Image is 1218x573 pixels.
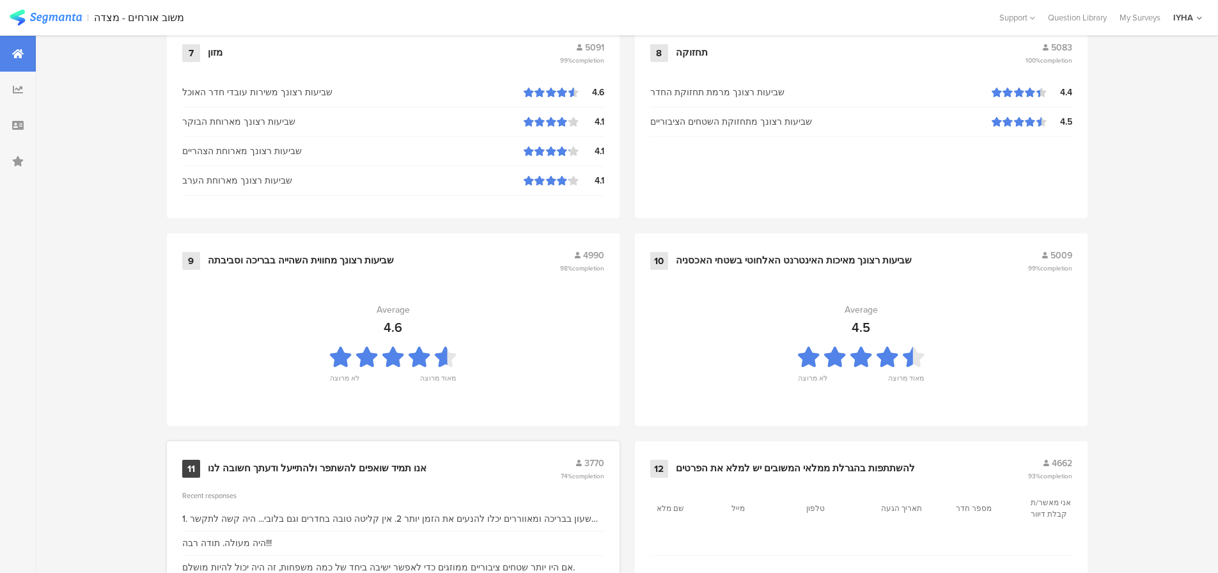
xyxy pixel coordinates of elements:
div: 1. שעון בבריכה ומאווררים יכלו להנעים את הזמן יותר 2. אין קליטה טובה בחדרים וגם בלובי... היה קשה ל... [182,512,604,526]
div: 10 [650,252,668,270]
div: | [87,10,89,25]
section: מספר חדר [956,503,1013,514]
span: 5009 [1050,249,1072,262]
span: 3770 [584,457,604,470]
div: 7 [182,44,200,62]
div: תחזוקה [676,47,708,59]
span: completion [1040,56,1072,65]
span: 100% [1026,56,1072,65]
section: אני מאשר/ת קבלת דיוור [1031,497,1088,520]
div: 4.1 [579,174,604,187]
span: 93% [1028,471,1072,481]
a: My Surveys [1113,12,1167,24]
span: 99% [560,56,604,65]
div: 4.4 [1047,86,1072,99]
div: 4.5 [1047,115,1072,129]
div: 4.5 [852,318,870,337]
span: completion [1040,471,1072,481]
span: 98% [560,263,604,273]
span: 5091 [585,41,604,54]
div: מזון [208,47,223,59]
div: מאוד מרוצה [420,373,456,391]
div: Recent responses [182,491,604,501]
div: שביעות רצונך משירות עובדי חדר האוכל [182,86,524,99]
div: להשתתפות בהגרלת ממלאי המשובים יש למלא את הפרטים [676,462,915,475]
div: 12 [650,460,668,478]
span: 4990 [583,249,604,262]
div: שביעות רצונך מארוחת הצהריים [182,145,524,158]
section: טלפון [806,503,864,514]
span: completion [1040,263,1072,273]
span: completion [572,263,604,273]
img: segmanta logo [10,10,82,26]
div: שביעות רצונך מרמת תחזוקת החדר [650,86,992,99]
div: 8 [650,44,668,62]
div: לא מרוצה [330,373,359,391]
div: שביעות רצונך מארוחת הערב [182,174,524,187]
a: Question Library [1042,12,1113,24]
span: completion [572,56,604,65]
section: תאריך הגעה [881,503,939,514]
span: 74% [561,471,604,481]
div: לא מרוצה [798,373,827,391]
div: שביעות רצונך מתחזוקת השטחים הציבוריים [650,115,992,129]
div: IYHA [1173,12,1193,24]
div: שביעות רצונך מארוחת הבוקר [182,115,524,129]
div: Average [845,303,878,317]
div: 4.1 [579,115,604,129]
div: שביעות רצונך מאיכות האינטרנט האלחוטי בשטחי האכסניה [676,255,912,267]
div: 4.6 [384,318,402,337]
div: 4.1 [579,145,604,158]
div: 9 [182,252,200,270]
div: אנו תמיד שואפים להשתפר ולהתייעל ודעתך חשובה לנו [208,462,426,475]
div: שביעות רצונך מחווית השהייה בבריכה וסביבתה [208,255,394,267]
div: מאוד מרוצה [888,373,924,391]
div: משוב אורחים - מצדה [94,12,184,24]
section: מייל [731,503,789,514]
section: שם מלא [657,503,714,514]
span: completion [572,471,604,481]
span: 5083 [1051,41,1072,54]
span: 99% [1028,263,1072,273]
div: Average [377,303,410,317]
div: 11 [182,460,200,478]
span: 4662 [1052,457,1072,470]
div: Support [999,8,1035,27]
div: 4.6 [579,86,604,99]
div: היה מעולה. תודה רבה!!! [182,537,272,550]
